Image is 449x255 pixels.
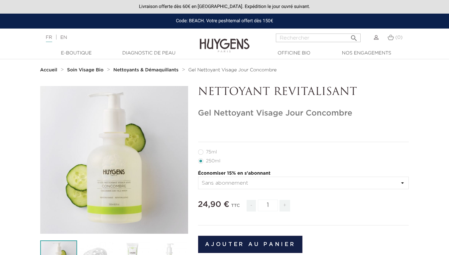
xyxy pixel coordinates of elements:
img: Huygens [200,28,250,53]
button: Ajouter au panier [198,236,303,253]
a: Gel Nettoyant Visage Jour Concombre [188,67,277,73]
span: + [280,200,290,212]
a: Diagnostic de peau [116,50,182,57]
strong: Nettoyants & Démaquillants [113,68,178,72]
strong: Accueil [40,68,57,72]
span: (0) [395,35,402,40]
a: EN [60,35,67,40]
input: Quantité [258,200,278,211]
div: TTC [231,199,240,216]
a: Officine Bio [261,50,327,57]
p: Économiser 15% en s'abonnant [198,170,409,177]
h1: Gel Nettoyant Visage Jour Concombre [198,109,409,118]
strong: Soin Visage Bio [67,68,104,72]
a: Soin Visage Bio [67,67,105,73]
label: 75ml [198,149,225,155]
label: 250ml [198,158,228,164]
a: E-Boutique [43,50,110,57]
button:  [348,32,360,41]
a: Nettoyants & Démaquillants [113,67,180,73]
a: Nos engagements [333,50,400,57]
div: | [43,34,182,42]
span: - [247,200,256,212]
p: NETTOYANT REVITALISANT [198,86,409,99]
span: 24,90 € [198,201,230,209]
span: Gel Nettoyant Visage Jour Concombre [188,68,277,72]
a: FR [46,35,52,42]
i:  [350,32,358,40]
a: Accueil [40,67,59,73]
input: Rechercher [276,34,361,42]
